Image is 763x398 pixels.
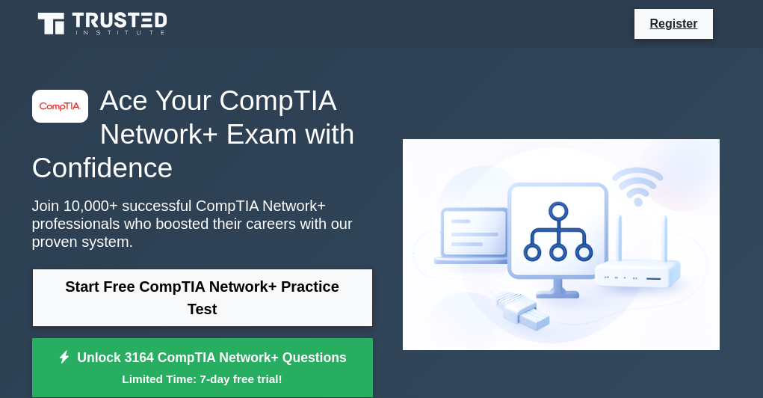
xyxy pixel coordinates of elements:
[32,269,373,327] a: Start Free CompTIA Network+ Practice Test
[51,370,354,388] small: Limited Time: 7-day free trial!
[391,127,732,363] img: CompTIA Network+ Preview
[32,338,373,398] a: Unlock 3164 CompTIA Network+ QuestionsLimited Time: 7-day free trial!
[32,84,373,184] h1: Ace Your CompTIA Network+ Exam with Confidence
[640,14,706,33] a: Register
[32,197,373,251] p: Join 10,000+ successful CompTIA Network+ professionals who boosted their careers with our proven ...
